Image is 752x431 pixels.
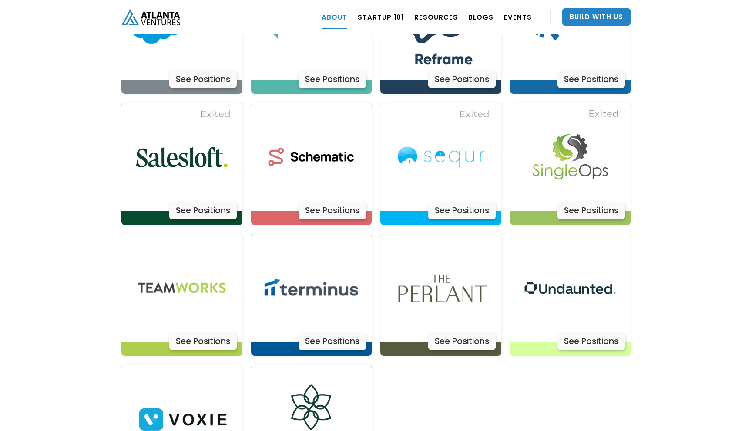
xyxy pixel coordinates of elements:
a: Actively LearnSee Positions [380,234,501,356]
div: See Positions [299,333,366,350]
div: See Positions [557,71,625,88]
img: Actively Learn [386,103,495,211]
a: RESOURCES [414,5,458,29]
img: Actively Learn [516,103,624,211]
div: See Positions [557,333,625,350]
img: Actively Learn [386,234,495,342]
img: Actively Learn [128,234,236,342]
img: Actively Learn [257,234,366,342]
a: Actively LearnSee Positions [510,103,631,225]
a: Actively LearnSee Positions [121,234,242,356]
div: See Positions [299,202,366,219]
a: Actively LearnSee Positions [251,234,372,356]
a: Startup 101 [358,5,404,29]
div: See Positions [169,202,237,219]
div: See Positions [169,71,237,88]
a: EVENTS [504,5,532,29]
div: See Positions [299,71,366,88]
div: See Positions [428,71,496,88]
a: BLOGS [468,5,493,29]
a: Actively LearnSee Positions [510,234,631,356]
div: See Positions [169,333,237,350]
a: ABOUT [322,5,347,29]
img: Actively Learn [128,103,236,211]
div: See Positions [557,202,625,219]
a: Actively LearnSee Positions [121,103,242,225]
div: See Positions [428,202,496,219]
div: See Positions [428,333,496,350]
a: Actively LearnSee Positions [251,103,372,225]
img: Actively Learn [516,234,624,342]
a: Build With Us [562,8,631,26]
a: Actively LearnSee Positions [380,103,501,225]
img: Actively Learn [257,103,366,211]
